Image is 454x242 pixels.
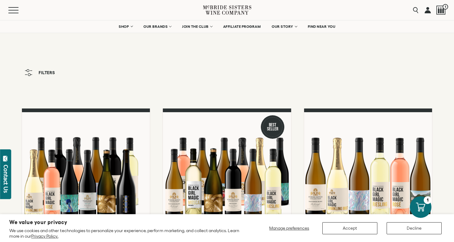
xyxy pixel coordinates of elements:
span: OUR BRANDS [143,24,168,29]
a: Privacy Policy. [31,234,58,239]
span: Filters [39,70,55,75]
button: Accept [322,222,377,234]
div: 1 [424,196,431,204]
button: Filters [22,66,58,79]
a: OUR BRANDS [139,20,175,33]
span: AFFILIATE PROGRAM [223,24,261,29]
span: SHOP [119,24,129,29]
span: OUR STORY [272,24,293,29]
span: 1 [443,4,448,10]
a: OUR STORY [268,20,301,33]
a: FIND NEAR YOU [304,20,340,33]
span: JOIN THE CLUB [182,24,209,29]
a: JOIN THE CLUB [178,20,216,33]
button: Decline [387,222,442,234]
button: Mobile Menu Trigger [8,7,31,13]
p: We use cookies and other technologies to personalize your experience, perform marketing, and coll... [9,228,244,239]
span: FIND NEAR YOU [308,24,336,29]
button: Manage preferences [265,222,313,234]
a: SHOP [115,20,136,33]
h2: We value your privacy [9,220,244,225]
span: Manage preferences [269,226,309,231]
a: AFFILIATE PROGRAM [219,20,265,33]
div: Contact Us [3,165,9,193]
